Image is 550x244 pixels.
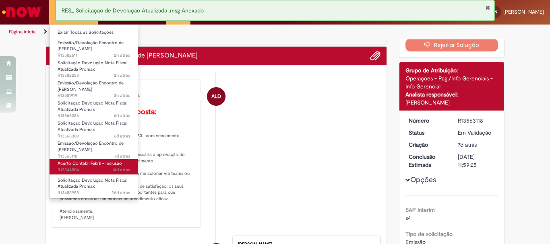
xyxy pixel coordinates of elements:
ul: Trilhas de página [6,25,361,39]
div: Operações - Pag./Info Gerenciais - Info Gerencial [405,74,498,90]
time: 25/09/2025 17:39:31 [114,133,130,139]
a: Página inicial [9,29,37,35]
time: 25/09/2025 17:41:57 [114,113,130,119]
span: R13544804 [58,167,130,173]
button: Adicionar anexos [370,51,380,61]
dt: Criação [403,141,452,149]
div: [DATE] 11:59:25 [458,153,495,169]
span: 2h atrás [114,72,130,78]
span: 26d atrás [112,190,130,196]
span: Solicitação Devolução Nota Fiscal Atualizada Promax [58,177,127,190]
span: 2h atrás [114,52,130,58]
dt: Status [403,129,452,137]
a: Aberto R13581919 : Emissão/Devolução Encontro de Contas Fornecedor [50,79,138,96]
a: Aberto R13582611 : Emissão/Devolução Encontro de Contas Fornecedor [50,39,138,56]
a: Aberto R13485958 : Solicitação Devolução Nota Fiscal Atualizada Promax [50,176,138,193]
time: 30/09/2025 14:31:30 [114,92,130,98]
div: Andressa Luiza Da Silva [207,87,225,106]
span: Solicitação Devolução Nota Fiscal Atualizada Promax [58,100,127,113]
b: Tipo de solicitação [405,230,453,238]
span: 6d atrás [114,113,130,119]
a: Aberto R13582283 : Solicitação Devolução Nota Fiscal Atualizada Promax [50,59,138,76]
span: Acerto Contábil Fabril - Inclusão [58,160,122,166]
button: Rejeitar Solução [405,39,498,51]
span: Solicitação Devolução Nota Fiscal Atualizada Promax [58,60,127,72]
span: R13582611 [58,52,130,59]
div: [PERSON_NAME] [405,98,498,107]
time: 24/09/2025 13:59:22 [458,141,477,148]
span: R13568309 [58,133,130,139]
div: Grupo de Atribuição: [405,66,498,74]
a: Aberto R13568326 : Solicitação Devolução Nota Fiscal Atualizada Promax [50,99,138,116]
div: R13563118 [458,117,495,125]
a: Aberto R13568309 : Solicitação Devolução Nota Fiscal Atualizada Promax [50,119,138,136]
dt: Conclusão Estimada [403,153,452,169]
div: Analista responsável: [405,90,498,98]
div: Em Validação [458,129,495,137]
span: Emissão/Devolução Encontro de [PERSON_NAME] [58,140,124,153]
span: Solicitação Devolução Nota Fiscal Atualizada Promax [58,120,127,133]
time: 05/09/2025 16:44:17 [112,190,130,196]
span: R13568326 [58,113,130,119]
dt: Número [403,117,452,125]
span: [PERSON_NAME] [503,8,544,15]
div: 24/09/2025 13:59:22 [458,141,495,149]
time: 30/09/2025 15:22:50 [114,72,130,78]
button: Fechar Notificação [485,4,490,11]
span: R13485958 [58,190,130,196]
span: RES_ Solicitação de Devolução Atualizada .msg Anexado [62,7,204,14]
span: Emissão/Devolução Encontro de [PERSON_NAME] [58,80,124,92]
ul: Requisições [49,24,138,199]
span: 14d atrás [112,167,130,173]
a: Exibir Todas as Solicitações [50,28,138,37]
span: R13581919 [58,92,130,99]
time: 17/09/2025 16:42:04 [112,167,130,173]
span: ALD [211,87,221,106]
span: R13563118 [58,153,130,160]
img: ServiceNow [1,4,42,20]
span: R13582283 [58,72,130,79]
a: Aberto R13563118 : Emissão/Devolução Encontro de Contas Fornecedor [50,139,138,156]
a: Aberto R13544804 : Acerto Contábil Fabril - Inclusão [50,159,138,174]
span: 7d atrás [114,153,130,159]
time: 24/09/2025 13:59:23 [114,153,130,159]
span: Emissão/Devolução Encontro de [PERSON_NAME] [58,40,124,52]
span: 7d atrás [458,141,477,148]
span: s4 [405,214,411,221]
span: 3h atrás [114,92,130,98]
b: SAP Interim [405,206,435,213]
span: 6d atrás [114,133,130,139]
